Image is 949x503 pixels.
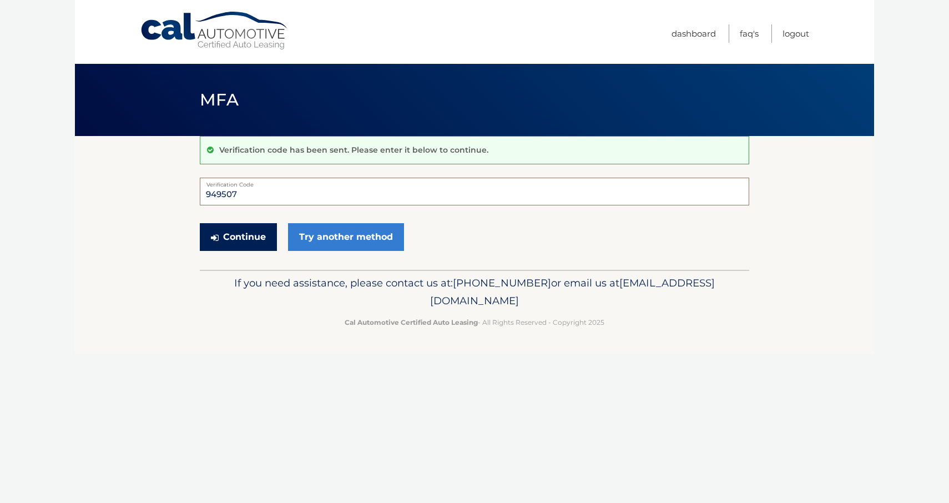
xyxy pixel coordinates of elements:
[200,223,277,251] button: Continue
[783,24,809,43] a: Logout
[200,178,749,205] input: Verification Code
[200,89,239,110] span: MFA
[207,274,742,310] p: If you need assistance, please contact us at: or email us at
[740,24,759,43] a: FAQ's
[207,316,742,328] p: - All Rights Reserved - Copyright 2025
[200,178,749,187] label: Verification Code
[672,24,716,43] a: Dashboard
[288,223,404,251] a: Try another method
[430,276,715,307] span: [EMAIL_ADDRESS][DOMAIN_NAME]
[219,145,488,155] p: Verification code has been sent. Please enter it below to continue.
[453,276,551,289] span: [PHONE_NUMBER]
[140,11,290,51] a: Cal Automotive
[345,318,478,326] strong: Cal Automotive Certified Auto Leasing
